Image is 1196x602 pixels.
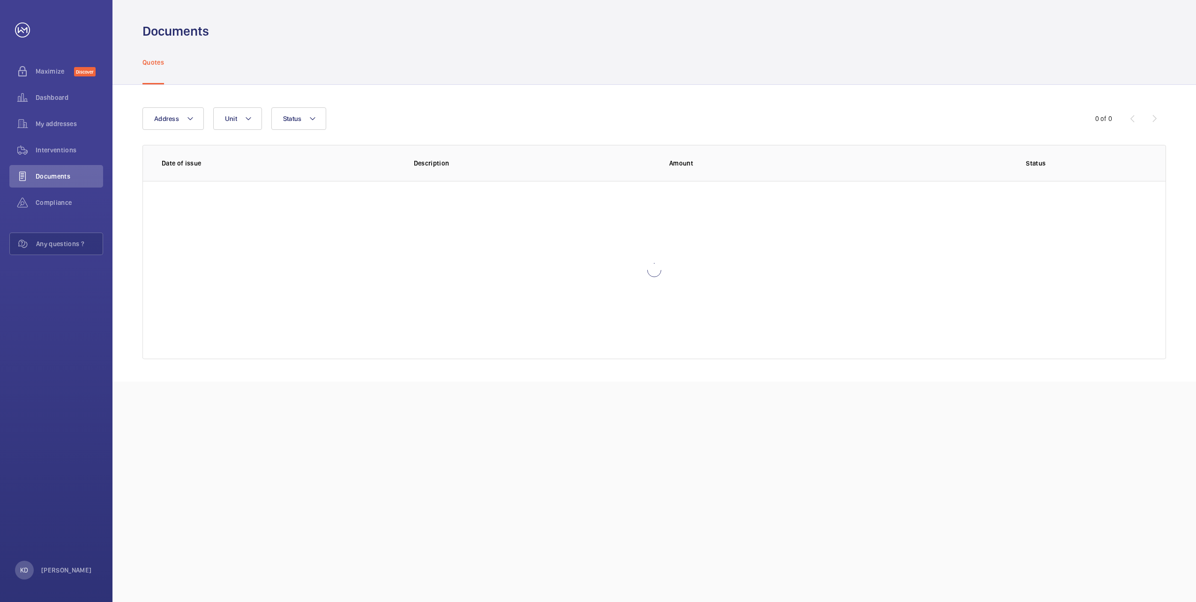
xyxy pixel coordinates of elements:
p: Amount [669,158,910,168]
button: Unit [213,107,262,130]
div: 0 of 0 [1095,114,1112,123]
h1: Documents [142,23,209,40]
span: Interventions [36,145,103,155]
span: Maximize [36,67,74,76]
span: Address [154,115,179,122]
p: Date of issue [162,158,399,168]
span: Discover [74,67,96,76]
p: Status [925,158,1147,168]
span: Status [283,115,302,122]
p: KD [20,565,28,575]
button: Status [271,107,327,130]
span: My addresses [36,119,103,128]
p: Quotes [142,58,164,67]
p: [PERSON_NAME] [41,565,92,575]
p: Description [414,158,655,168]
span: Any questions ? [36,239,103,248]
span: Documents [36,172,103,181]
span: Unit [225,115,237,122]
span: Dashboard [36,93,103,102]
span: Compliance [36,198,103,207]
button: Address [142,107,204,130]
